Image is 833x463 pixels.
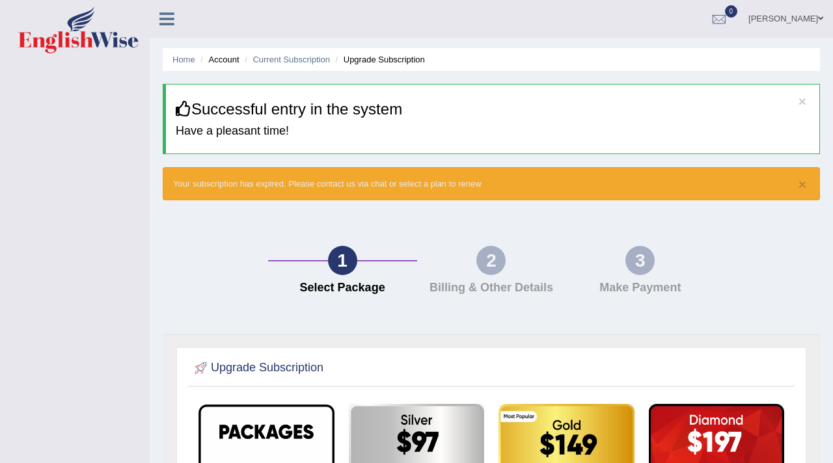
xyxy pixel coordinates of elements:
div: 3 [625,246,655,275]
h4: Make Payment [572,282,708,295]
span: 0 [725,5,738,18]
div: 1 [328,246,357,275]
a: Home [172,55,195,64]
a: Current Subscription [253,55,330,64]
li: Upgrade Subscription [333,53,425,66]
div: 2 [476,246,506,275]
h2: Upgrade Subscription [191,358,323,378]
h4: Select Package [275,282,411,295]
h4: Have a pleasant time! [176,125,810,138]
div: Your subscription has expired. Please contact us via chat or select a plan to renew [163,167,820,200]
h4: Billing & Other Details [424,282,560,295]
h3: Successful entry in the system [176,101,810,118]
li: Account [197,53,239,66]
button: × [799,94,806,108]
button: × [799,178,806,191]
